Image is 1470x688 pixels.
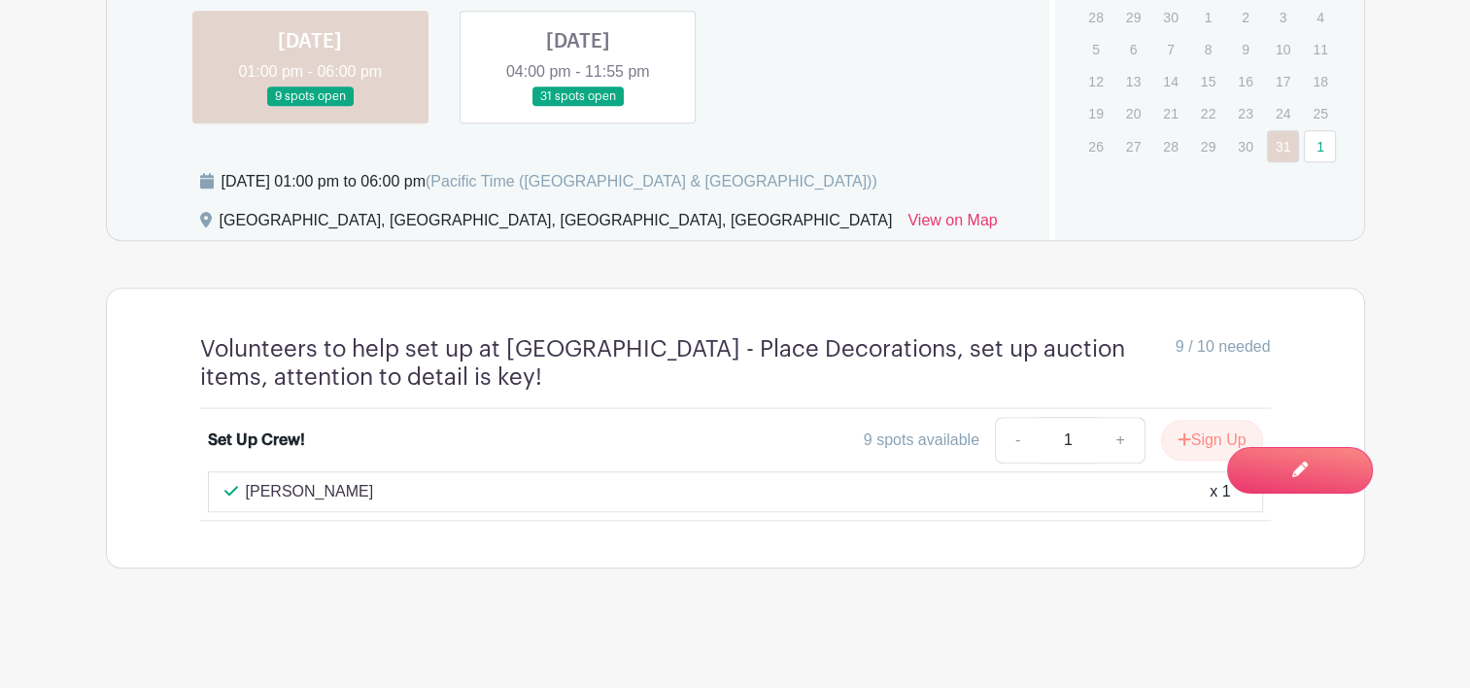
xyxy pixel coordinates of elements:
[1229,34,1261,64] p: 9
[1210,480,1230,503] div: x 1
[1229,98,1261,128] p: 23
[907,209,997,240] a: View on Map
[1117,34,1149,64] p: 6
[1079,2,1111,32] p: 28
[246,480,374,503] p: [PERSON_NAME]
[1154,98,1186,128] p: 21
[1154,66,1186,96] p: 14
[995,417,1040,464] a: -
[222,170,877,193] div: [DATE] 01:00 pm to 06:00 pm
[1304,130,1336,162] a: 1
[1079,34,1111,64] p: 5
[1154,131,1186,161] p: 28
[1267,66,1299,96] p: 17
[1161,420,1263,461] button: Sign Up
[1304,2,1336,32] p: 4
[1117,98,1149,128] p: 20
[200,335,1176,392] h4: Volunteers to help set up at [GEOGRAPHIC_DATA] - Place Decorations, set up auction items, attenti...
[1267,34,1299,64] p: 10
[1304,34,1336,64] p: 11
[1117,131,1149,161] p: 27
[1304,98,1336,128] p: 25
[208,429,305,452] div: Set Up Crew!
[1267,98,1299,128] p: 24
[1267,2,1299,32] p: 3
[1304,66,1336,96] p: 18
[1192,2,1224,32] p: 1
[1192,66,1224,96] p: 15
[1079,66,1111,96] p: 12
[1117,66,1149,96] p: 13
[1229,2,1261,32] p: 2
[1192,131,1224,161] p: 29
[1154,2,1186,32] p: 30
[1192,34,1224,64] p: 8
[1117,2,1149,32] p: 29
[1229,131,1261,161] p: 30
[1267,130,1299,162] a: 31
[426,173,877,189] span: (Pacific Time ([GEOGRAPHIC_DATA] & [GEOGRAPHIC_DATA]))
[1192,98,1224,128] p: 22
[1154,34,1186,64] p: 7
[1079,98,1111,128] p: 19
[1096,417,1145,464] a: +
[220,209,893,240] div: [GEOGRAPHIC_DATA], [GEOGRAPHIC_DATA], [GEOGRAPHIC_DATA], [GEOGRAPHIC_DATA]
[1176,335,1271,359] span: 9 / 10 needed
[864,429,979,452] div: 9 spots available
[1229,66,1261,96] p: 16
[1079,131,1111,161] p: 26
